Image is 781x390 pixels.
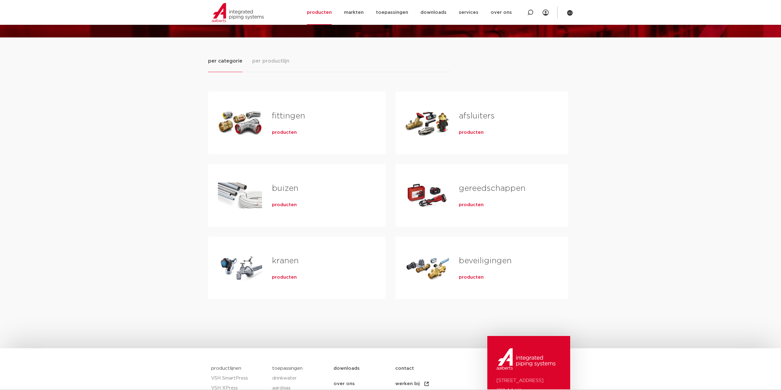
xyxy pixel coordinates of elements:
[459,257,512,265] a: beveiligingen
[459,184,525,192] a: gereedschappen
[459,202,484,208] a: producten
[272,274,297,280] a: producten
[272,257,299,265] a: kranen
[272,129,297,136] a: producten
[252,57,289,65] span: per productlijn
[211,373,266,383] a: VSH SmartPress
[272,112,305,120] a: fittingen
[395,361,457,376] a: contact
[334,361,395,376] a: downloads
[272,202,297,208] a: producten
[208,57,242,65] span: per categorie
[459,274,484,280] a: producten
[459,112,495,120] a: afsluiters
[211,366,241,371] a: productlijnen
[208,57,573,309] div: Tabs. Open items met enter of spatie, sluit af met escape en navigeer met de pijltoetsen.
[272,366,303,371] a: toepassingen
[272,373,327,383] a: drinkwater
[459,129,484,136] a: producten
[272,184,298,192] a: buizen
